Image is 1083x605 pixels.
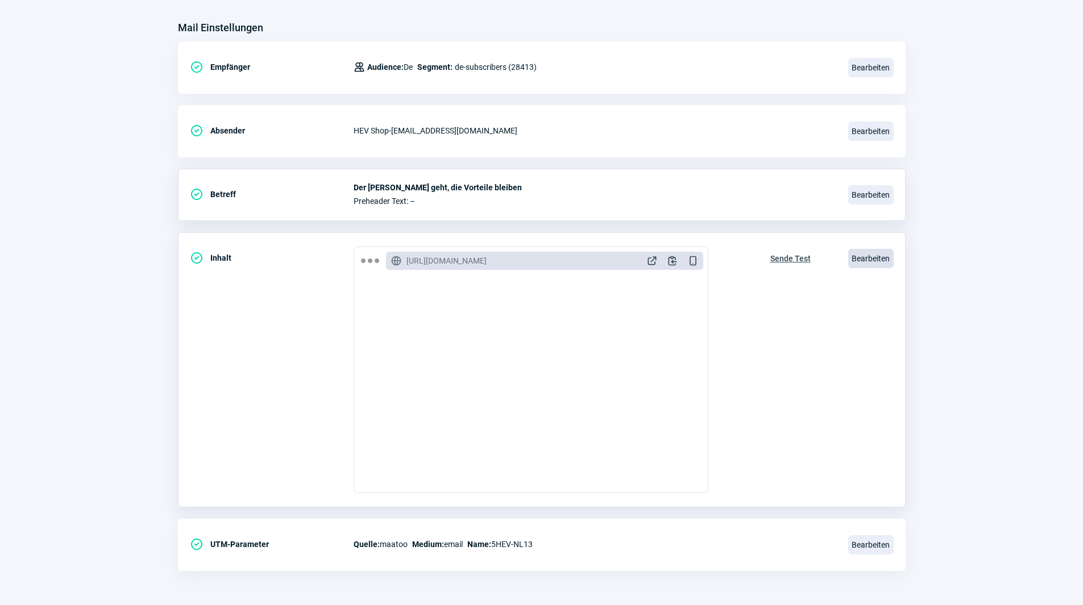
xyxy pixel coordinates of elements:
[354,56,537,78] div: de-subscribers (28413)
[848,249,894,268] span: Bearbeiten
[848,535,894,554] span: Bearbeiten
[354,183,835,192] span: Der [PERSON_NAME] geht, die Vorteile bleiben
[417,60,453,74] span: Segment:
[190,533,354,556] div: UTM-Parameter
[467,537,533,551] span: 5HEV-NL13
[190,56,354,78] div: Empfänger
[354,540,380,549] span: Quelle:
[178,19,263,37] h3: Mail Einstellungen
[770,249,811,268] span: Sende Test
[354,119,835,142] div: HEV Shop - [EMAIL_ADDRESS][DOMAIN_NAME]
[467,540,491,549] span: Name:
[367,62,404,72] span: Audience:
[367,60,413,74] span: De
[190,247,354,269] div: Inhalt
[848,58,894,77] span: Bearbeiten
[848,185,894,205] span: Bearbeiten
[190,119,354,142] div: Absender
[412,540,444,549] span: Medium:
[354,197,835,206] span: Preheader Text: –
[354,537,408,551] span: maatoo
[406,255,487,266] span: [URL][DOMAIN_NAME]
[190,183,354,206] div: Betreff
[848,122,894,141] span: Bearbeiten
[412,537,463,551] span: email
[758,247,823,268] button: Sende Test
